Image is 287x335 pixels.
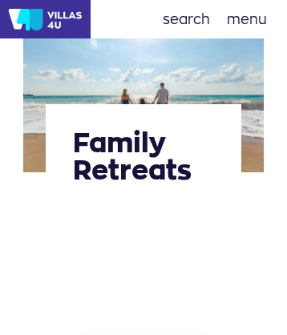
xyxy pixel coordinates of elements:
li: Fun activities [105,241,213,263]
span: search [163,10,210,27]
span: menu [227,10,267,27]
h1: Family Retreats [73,115,213,184]
li: Kid friendly places [105,263,213,306]
img: Family Retreats [23,38,264,172]
li: Easy accessibility [105,197,213,240]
